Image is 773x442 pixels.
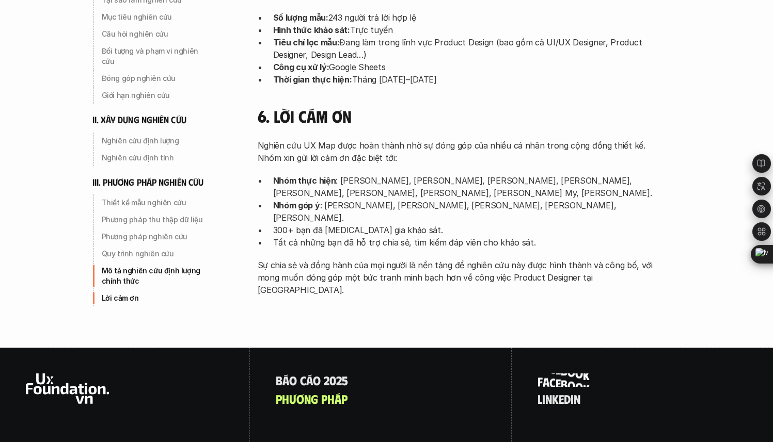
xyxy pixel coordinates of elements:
span: k [583,368,590,382]
span: á [335,392,341,405]
a: Quy trình nghiên cứu [92,245,216,262]
span: B [276,373,282,387]
span: i [542,392,545,405]
span: 5 [342,373,348,387]
h4: 6. Lời cám ơn [258,106,660,126]
span: e [556,363,561,376]
span: d [564,392,571,405]
a: Nghiên cứu định tính [92,149,216,166]
span: l [538,392,542,405]
p: 243 người trả lời hợp lệ [273,11,660,24]
strong: Số lượng mẫu: [273,12,328,23]
strong: Hình thức khảo sát: [273,25,350,35]
span: n [304,392,311,405]
span: e [559,392,564,405]
a: Câu hỏi nghiên cứu [92,26,216,42]
span: o [567,365,575,378]
p: Thiết kế mẫu nghiên cứu [102,198,212,208]
a: Báocáo2025 [276,373,348,387]
p: Phương pháp nghiên cứu [102,232,212,242]
span: p [276,392,282,405]
a: Giới hạn nghiên cứu [92,87,216,104]
p: Đóng góp nghiên cứu [102,73,212,84]
span: n [545,392,552,405]
a: Nghiên cứu định lượng [92,132,216,149]
p: Đang làm trong lĩnh vực Product Design (bao gồm cả UI/UX Designer, Product Designer, Design Lead…) [273,36,660,61]
p: Đối tượng và phạm vi nghiên cứu [102,46,212,67]
p: Giới hạn nghiên cứu [102,90,212,101]
span: o [575,366,583,380]
p: : [PERSON_NAME], [PERSON_NAME], [PERSON_NAME], [PERSON_NAME], [PERSON_NAME]. [273,199,660,224]
span: 2 [324,373,329,387]
span: f [538,361,543,374]
a: phươngpháp [276,392,348,405]
span: p [321,392,327,405]
span: ư [289,392,296,405]
a: Phương pháp thu thập dữ liệu [92,211,216,228]
p: Nghiên cứu UX Map được hoàn thành nhờ sự đóng góp của nhiều cá nhân trong cộng đồng thiết kế. Nhó... [258,139,660,164]
strong: Công cụ xử lý: [273,62,329,72]
a: Mô tả nghiên cứu định lượng chính thức [92,263,216,289]
p: Mục tiêu nghiên cứu [102,12,212,22]
span: o [289,373,297,387]
p: : [PERSON_NAME], [PERSON_NAME], [PERSON_NAME], [PERSON_NAME], [PERSON_NAME], [PERSON_NAME], [PERS... [273,174,660,199]
span: á [282,373,289,387]
span: p [341,392,348,405]
p: Sự chia sẻ và đồng hành của mọi người là nền tảng để nghiên cứu này được hình thành và công bố, v... [258,259,660,296]
span: c [549,362,556,375]
p: Trực tuyến [273,24,660,36]
p: Nghiên cứu định lượng [102,135,212,145]
a: Phương pháp nghiên cứu [92,228,216,245]
strong: Tiêu chí lọc mẫu: [273,37,340,47]
a: linkedin [538,392,580,405]
span: h [282,392,289,405]
a: Đối tượng và phạm vi nghiên cứu [92,43,216,70]
span: n [574,392,580,405]
span: c [300,373,306,387]
span: o [313,373,321,387]
p: Tất cả những bạn đã hỗ trợ chia sẻ, tìm kiếm đáp viên cho khảo sát. [273,236,660,249]
h6: ii. xây dựng nghiên cứu [92,114,186,126]
p: Câu hỏi nghiên cứu [102,29,212,39]
p: Nghiên cứu định tính [102,152,212,162]
span: h [327,392,335,405]
p: Mô tả nghiên cứu định lượng chính thức [102,266,212,286]
p: 300+ bạn đã [MEDICAL_DATA] gia khảo sát. [273,224,660,236]
a: Đóng góp nghiên cứu [92,70,216,87]
span: 0 [329,373,336,387]
span: á [306,373,313,387]
p: Lời cảm ơn [102,293,212,303]
h6: iii. phương pháp nghiên cứu [92,176,204,188]
p: Phương pháp thu thập dữ liệu [102,215,212,225]
span: k [552,392,559,405]
span: a [543,361,549,374]
a: facebook [538,373,590,387]
span: i [571,392,574,405]
span: g [311,392,318,405]
a: Lời cảm ơn [92,290,216,306]
p: Google Sheets [273,61,660,73]
a: Mục tiêu nghiên cứu [92,9,216,25]
strong: Nhóm thực hiện [273,175,336,186]
p: Tháng [DATE]–[DATE] [273,73,660,86]
span: ơ [296,392,304,405]
strong: Thời gian thực hiện: [273,74,352,85]
p: Quy trình nghiên cứu [102,249,212,259]
strong: Nhóm góp ý [273,200,320,210]
a: Thiết kế mẫu nghiên cứu [92,194,216,211]
span: 2 [336,373,342,387]
span: b [561,364,567,377]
